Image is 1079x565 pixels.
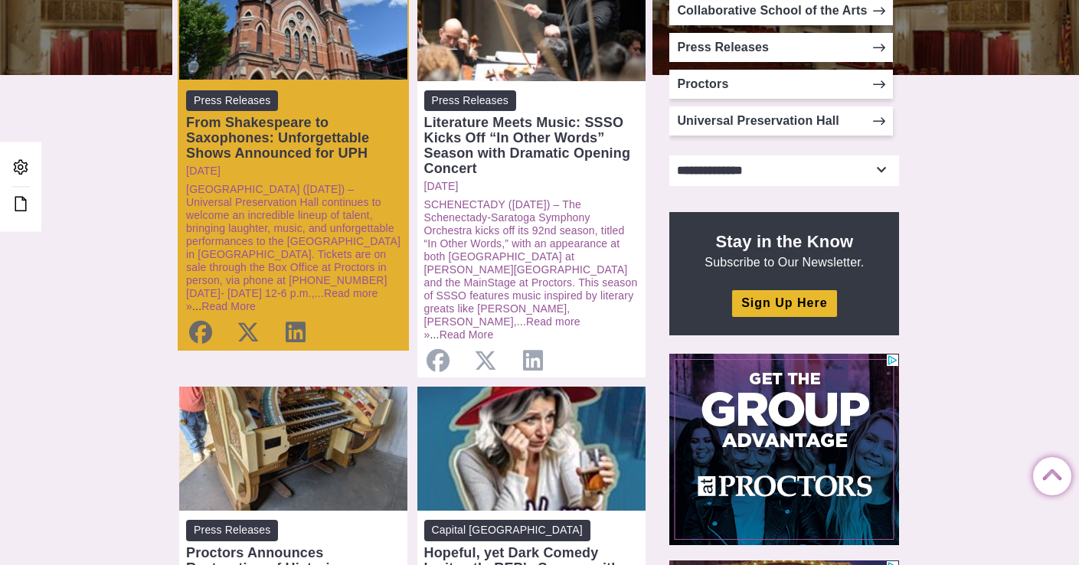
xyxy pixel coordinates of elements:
a: Press Releases From Shakespeare to Saxophones: Unforgettable Shows Announced for UPH [186,90,401,161]
a: Edit this Post/Page [8,191,34,219]
p: Subscribe to Our Newsletter. [688,230,881,270]
a: Back to Top [1033,458,1064,488]
select: Select category [669,155,899,186]
a: Proctors [669,70,893,99]
a: SCHENECTADY ([DATE]) – The Schenectady-Saratoga Symphony Orchestra kicks off its 92nd season, tit... [424,198,638,328]
p: ... [186,183,401,313]
a: Read More [440,328,494,341]
div: Literature Meets Music: SSSO Kicks Off “In Other Words” Season with Dramatic Opening Concert [424,115,639,176]
strong: Stay in the Know [716,232,854,251]
a: [GEOGRAPHIC_DATA] ([DATE]) – Universal Preservation Hall continues to welcome an incredible lineu... [186,183,401,299]
a: Sign Up Here [732,290,836,317]
iframe: Advertisement [669,354,899,545]
a: Read more » [424,315,580,341]
a: [DATE] [186,165,401,178]
div: From Shakespeare to Saxophones: Unforgettable Shows Announced for UPH [186,115,401,161]
a: Admin Area [8,154,34,182]
span: Press Releases [186,90,278,111]
span: Press Releases [424,90,516,111]
p: ... [424,198,639,341]
a: [DATE] [424,180,639,193]
span: Press Releases [186,520,278,541]
a: Press Releases [669,33,893,62]
a: Read more » [186,287,378,312]
span: Capital [GEOGRAPHIC_DATA] [424,520,590,541]
a: Universal Preservation Hall [669,106,893,136]
a: Press Releases Literature Meets Music: SSSO Kicks Off “In Other Words” Season with Dramatic Openi... [424,90,639,176]
a: Read More [201,300,256,312]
